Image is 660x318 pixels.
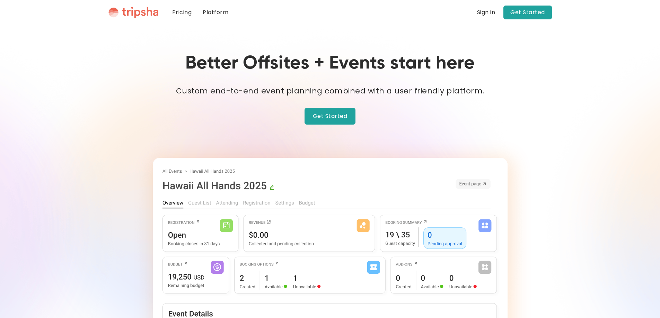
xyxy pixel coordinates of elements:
[108,7,158,18] img: Tripsha Logo
[185,53,475,74] h1: Better Offsites + Events start here
[477,8,495,17] a: Sign in
[477,10,495,15] div: Sign in
[305,108,356,125] a: Get Started
[108,7,158,18] a: home
[176,85,484,96] strong: Custom end-to-end event planning combined with a user friendly platform.
[503,6,552,19] a: Get Started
